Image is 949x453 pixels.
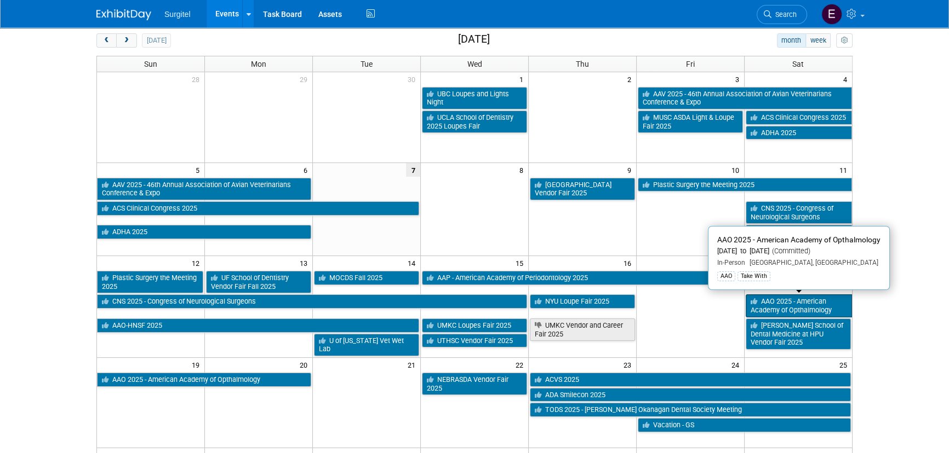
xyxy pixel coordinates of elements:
span: Sun [144,60,157,68]
a: ADHA 2025 [97,225,311,239]
span: Wed [467,60,482,68]
a: UCLA School of Dentistry 2025 Loupes Fair [422,111,527,133]
a: NEBRASDA Vendor Fair 2025 [422,373,527,395]
a: Vacation - GS [638,418,851,432]
a: AAP - American Academy of Periodontology 2025 [422,271,851,285]
a: ACS Clinical Congress 2025 [746,111,852,125]
span: Surgitel [164,10,190,19]
a: UBC Loupes and Lights Night [422,87,527,109]
a: Plastic Surgery the Meeting 2025 [638,178,852,192]
span: 10 [730,163,744,177]
span: 2 [626,72,636,86]
button: next [116,33,136,48]
span: 7 [406,163,420,177]
i: Personalize Calendar [841,37,848,44]
span: (Committed) [769,247,810,255]
span: 14 [407,256,420,270]
div: AAO [717,271,735,281]
a: MOCDS Fall 2025 [314,271,419,285]
a: U of [US_STATE] Vet Wet Lab [314,334,419,356]
span: In-Person [717,259,745,266]
button: week [805,33,831,48]
button: month [777,33,806,48]
a: ACVS 2025 [530,373,851,387]
span: 22 [514,358,528,371]
a: NYU Loupe Fair 2025 [530,294,635,309]
span: 28 [191,72,204,86]
button: myCustomButton [836,33,853,48]
a: UMKC Loupes Fair 2025 [422,318,527,333]
span: 21 [407,358,420,371]
span: 4 [842,72,852,86]
span: 3 [734,72,744,86]
div: [DATE] to [DATE] [717,247,881,256]
span: 12 [191,256,204,270]
a: UTHSC Vendor Fair 2025 [422,334,527,348]
a: Plastic Surgery the Meeting 2025 [97,271,203,293]
span: Thu [576,60,589,68]
a: Search [757,5,807,24]
button: prev [96,33,117,48]
span: Sat [792,60,804,68]
a: MUSC ASDA Light & Loupe Fair 2025 [638,111,743,133]
span: 16 [622,256,636,270]
span: 30 [407,72,420,86]
a: TODS 2025 - [PERSON_NAME] Okanagan Dental Society Meeting [530,403,851,417]
span: Tue [361,60,373,68]
a: ADA Smilecon 2025 [530,388,851,402]
span: AAO 2025 - American Academy of Opthalmology [717,235,881,244]
span: 5 [195,163,204,177]
span: [GEOGRAPHIC_DATA], [GEOGRAPHIC_DATA] [745,259,878,266]
a: [GEOGRAPHIC_DATA] Vendor Fair 2025 [530,178,635,200]
span: 24 [730,358,744,371]
a: AAO 2025 - American Academy of Opthalmology [746,294,852,317]
span: 1 [518,72,528,86]
span: 29 [299,72,312,86]
img: ExhibitDay [96,9,151,20]
h2: [DATE] [458,33,490,45]
span: Search [771,10,797,19]
img: Event Coordinator [821,4,842,25]
a: AAO-HNSF 2025 [97,318,419,333]
span: 13 [299,256,312,270]
div: Take With [738,271,770,281]
span: Mon [251,60,266,68]
span: 19 [191,358,204,371]
a: CNS 2025 - Congress of Neurological Surgeons [97,294,527,309]
span: Fri [686,60,695,68]
span: 9 [626,163,636,177]
a: ACS Clinical Congress 2025 [97,201,419,216]
a: [PERSON_NAME] School of Dental Medicine at HPU Vendor Fair 2025 [746,318,851,350]
a: UF School of Dentistry Vendor Fair Fall 2025 [206,271,311,293]
span: 15 [514,256,528,270]
span: 11 [838,163,852,177]
a: AAV 2025 - 46th Annual Association of Avian Veterinarians Conference & Expo [638,87,852,109]
span: 25 [838,358,852,371]
a: ADHA 2025 [746,126,852,140]
a: CNS 2025 - Congress of Neurological Surgeons [746,201,852,224]
span: 20 [299,358,312,371]
a: AAO 2025 - American Academy of Opthalmology [97,373,311,387]
a: AAV 2025 - 46th Annual Association of Avian Veterinarians Conference & Expo [97,178,311,200]
span: 23 [622,358,636,371]
a: UMKC Vendor and Career Fair 2025 [530,318,635,341]
span: 6 [302,163,312,177]
button: [DATE] [142,33,171,48]
span: 8 [518,163,528,177]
